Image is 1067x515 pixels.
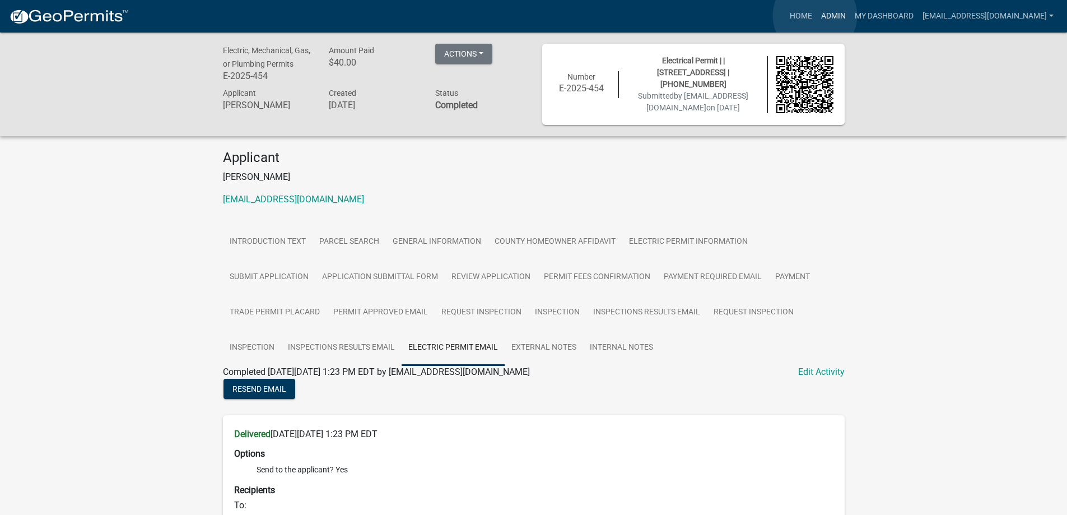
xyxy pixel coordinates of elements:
a: Payment [768,259,817,295]
a: Review Application [445,259,537,295]
a: Payment Required Email [657,259,768,295]
span: Amount Paid [329,46,374,55]
h4: Applicant [223,150,845,166]
span: Resend Email [232,384,286,393]
a: Request Inspection [707,295,800,331]
img: QR code [776,56,833,113]
a: External Notes [505,330,583,366]
a: Parcel search [313,224,386,260]
h6: E-2025-454 [223,71,313,81]
h6: $40.00 [329,57,418,68]
span: Electric, Mechanical, Gas, or Plumbing Permits [223,46,310,68]
strong: Delivered [234,429,271,439]
span: Status [435,89,458,98]
h6: [PERSON_NAME] [223,100,313,110]
strong: Recipients [234,485,275,495]
a: General Information [386,224,488,260]
p: [PERSON_NAME] [223,170,845,184]
span: by [EMAIL_ADDRESS][DOMAIN_NAME] [646,91,748,112]
a: Admin [817,6,850,27]
a: [EMAIL_ADDRESS][DOMAIN_NAME] [918,6,1058,27]
a: My Dashboard [850,6,918,27]
a: Submit Application [223,259,315,295]
h6: To: [234,500,833,511]
a: Home [785,6,817,27]
a: Inspections Results Email [281,330,402,366]
a: Introduction Text [223,224,313,260]
a: Inspections Results Email [586,295,707,331]
a: Edit Activity [798,365,845,379]
button: Actions [435,44,492,64]
a: Electric Permit Email [402,330,505,366]
h6: [DATE][DATE] 1:23 PM EDT [234,429,833,439]
a: Electric Permit Information [622,224,754,260]
a: Permit Fees Confirmation [537,259,657,295]
span: Completed [DATE][DATE] 1:23 PM EDT by [EMAIL_ADDRESS][DOMAIN_NAME] [223,366,530,377]
h6: E-2025-454 [553,83,611,94]
strong: Options [234,448,265,459]
span: Electrical Permit | | [STREET_ADDRESS] | [PHONE_NUMBER] [657,56,729,89]
a: Inspection [223,330,281,366]
a: [EMAIL_ADDRESS][DOMAIN_NAME] [223,194,364,205]
span: Number [567,72,595,81]
li: Send to the applicant? Yes [257,464,833,476]
button: Resend Email [223,379,295,399]
a: Request Inspection [435,295,528,331]
h6: [DATE] [329,100,418,110]
strong: Completed [435,100,478,110]
a: Trade Permit Placard [223,295,327,331]
span: Applicant [223,89,256,98]
a: Internal Notes [583,330,660,366]
span: Submitted on [DATE] [638,91,748,112]
a: County Homeowner Affidavit [488,224,622,260]
a: Permit Approved Email [327,295,435,331]
a: Inspection [528,295,586,331]
a: Application Submittal Form [315,259,445,295]
span: Created [329,89,356,98]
